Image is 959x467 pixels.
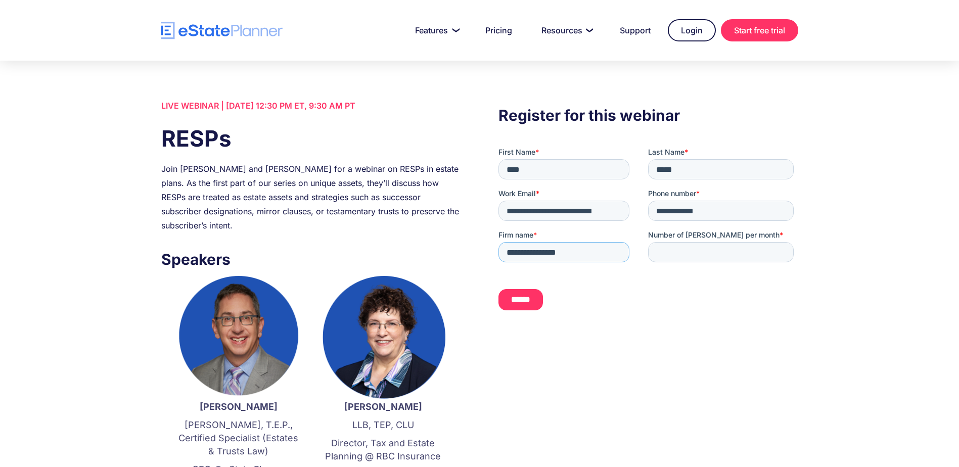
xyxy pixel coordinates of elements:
p: LLB, TEP, CLU [321,418,445,432]
a: Support [608,20,663,40]
strong: [PERSON_NAME] [344,401,422,412]
p: [PERSON_NAME], T.E.P., Certified Specialist (Estates & Trusts Law) [176,418,301,458]
a: Features [403,20,468,40]
div: Join [PERSON_NAME] and [PERSON_NAME] for a webinar on RESPs in estate plans. As the first part of... [161,162,461,232]
a: Start free trial [721,19,798,41]
a: Pricing [473,20,524,40]
strong: [PERSON_NAME] [200,401,278,412]
p: Director, Tax and Estate Planning @ RBC Insurance [321,437,445,463]
a: Login [668,19,716,41]
h3: Speakers [161,248,461,271]
div: LIVE WEBINAR | [DATE] 12:30 PM ET, 9:30 AM PT [161,99,461,113]
h1: RESPs [161,123,461,154]
h3: Register for this webinar [498,104,798,127]
a: home [161,22,283,39]
a: Resources [529,20,603,40]
iframe: Form 0 [498,147,798,452]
